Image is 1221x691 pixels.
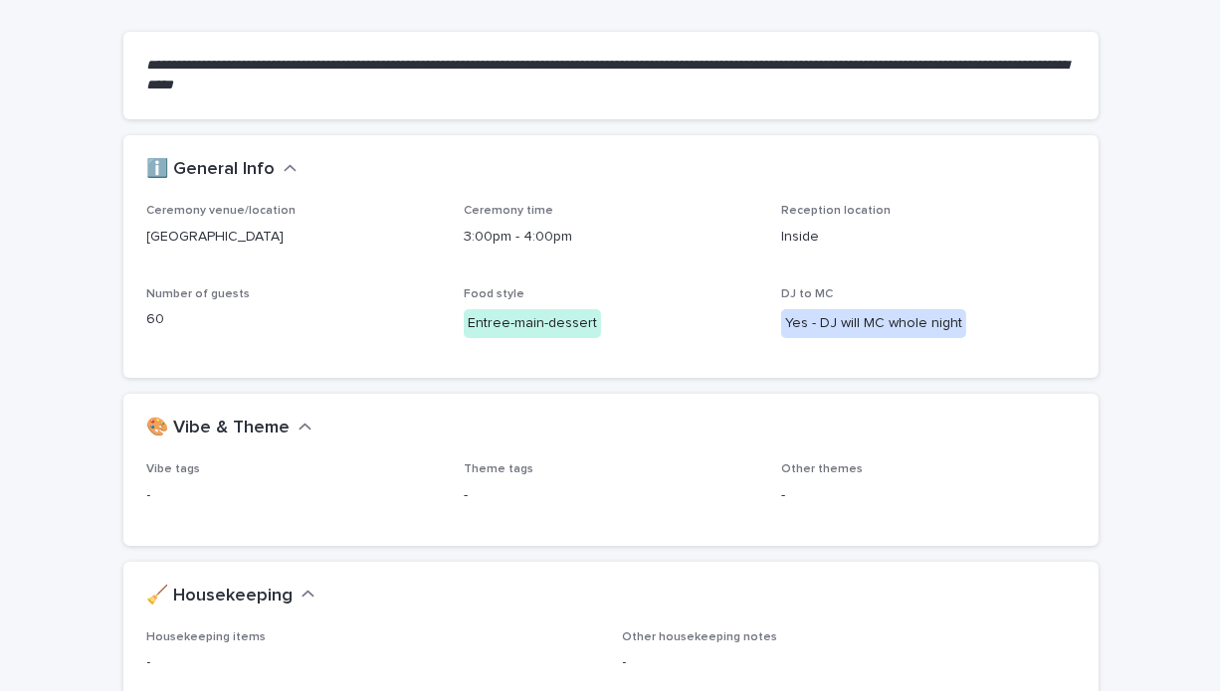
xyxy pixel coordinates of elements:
[623,652,1075,673] p: -
[464,309,601,338] div: Entree-main-dessert
[147,159,298,181] button: ℹ️ General Info
[464,288,524,300] span: Food style
[781,288,833,300] span: DJ to MC
[147,463,201,475] span: Vibe tags
[147,205,297,217] span: Ceremony venue/location
[147,652,599,673] p: -
[781,205,891,217] span: Reception location
[781,463,863,475] span: Other themes
[464,227,757,248] p: 3:00pm - 4:00pm
[147,227,441,248] p: [GEOGRAPHIC_DATA]
[147,418,312,439] button: 🎨 Vibe & Theme
[147,586,315,607] button: 🧹 Housekeeping
[623,631,778,643] span: Other housekeeping notes
[464,485,757,506] p: -
[464,463,533,475] span: Theme tags
[147,586,294,607] h2: 🧹 Housekeeping
[147,631,267,643] span: Housekeeping items
[781,227,1075,248] p: Inside
[464,205,553,217] span: Ceremony time
[147,309,441,330] p: 60
[781,309,966,338] div: Yes - DJ will MC whole night
[147,159,276,181] h2: ℹ️ General Info
[147,418,291,439] h2: 🎨 Vibe & Theme
[781,485,1075,506] p: -
[147,288,251,300] span: Number of guests
[147,485,441,506] p: -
